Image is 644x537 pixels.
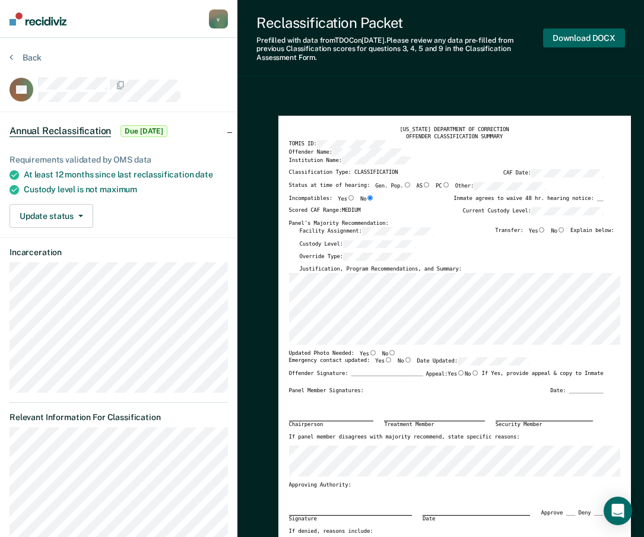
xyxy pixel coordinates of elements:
input: PC [442,182,450,188]
span: Due [DATE] [120,125,167,137]
input: Override Type: [343,253,415,261]
label: Yes [529,227,546,236]
dt: Incarceration [9,247,228,258]
div: Approve ___ Deny ___ [541,510,603,528]
div: [US_STATE] DEPARTMENT OF CORRECTION [289,126,620,134]
label: Facility Assignment: [300,227,434,236]
label: No [382,350,396,358]
label: Yes [360,350,377,358]
label: Current Custody Level: [462,207,603,215]
div: Requirements validated by OMS data [9,155,228,165]
div: Open Intercom Messenger [604,497,632,525]
button: v [209,9,228,28]
div: Emergency contact updated: [289,357,530,370]
input: Other: [474,182,546,190]
dt: Relevant Information For Classification [9,412,228,422]
span: date [195,170,212,179]
label: No [551,227,565,236]
input: No [404,357,412,363]
label: Override Type: [300,253,415,261]
label: PC [436,182,450,190]
input: Institution Name: [342,157,414,165]
label: Gen. Pop. [375,182,411,190]
button: Download DOCX [543,28,625,48]
input: Gen. Pop. [404,182,411,188]
label: Yes [338,195,355,203]
span: Annual Reclassification [9,125,111,137]
div: Date [423,515,530,523]
label: CAF Date: [503,169,604,177]
div: Panel Member Signatures: [289,387,364,395]
input: No [366,195,374,201]
label: Scored CAF Range: MEDIUM [289,207,361,215]
div: At least 12 months since last reclassification [24,170,228,180]
div: Security Member [496,421,593,428]
label: TOMIS ID: [289,140,389,148]
img: Recidiviz [9,12,66,26]
input: Yes [457,370,465,376]
div: Updated Photo Needed: [289,350,396,358]
label: Yes [375,357,392,366]
div: Date: ___________ [550,387,603,395]
label: If denied, reasons include: [289,528,373,535]
button: Back [9,52,42,63]
label: Offender Name: [289,148,405,157]
div: Inmate agrees to waive 48 hr. hearing notice: __ [453,195,603,208]
input: Custody Level: [343,240,415,249]
div: Prefilled with data from TDOC on [DATE] . Please review any data pre-filled from previous Classif... [256,36,543,62]
input: No [388,350,396,355]
input: Yes [369,350,377,355]
label: Appeal: [426,370,479,383]
div: Signature [289,515,413,523]
input: CAF Date: [531,169,604,177]
div: Treatment Member [384,421,484,428]
label: AS [417,182,431,190]
button: Update status [9,204,93,228]
div: Incompatibles: [289,195,375,208]
div: Reclassification Packet [256,14,543,31]
label: No [360,195,375,203]
input: Yes [347,195,355,201]
div: Approving Authority: [289,482,604,489]
label: Yes [448,370,465,378]
label: No [465,370,479,378]
div: Transfer: Explain below: [495,227,614,240]
span: maximum [100,185,137,194]
input: Offender Name: [332,148,405,157]
label: Date Updated: [417,357,530,366]
input: TOMIS ID: [317,140,389,148]
input: No [471,370,479,376]
input: Date Updated: [458,357,530,366]
input: Yes [538,227,545,233]
div: Chairperson [289,421,374,428]
label: If panel member disagrees with majority recommend, state specific reasons: [289,434,520,441]
input: Facility Assignment: [362,227,434,236]
div: Status at time of hearing: [289,182,546,195]
label: Custody Level: [300,240,415,249]
label: No [398,357,412,366]
div: OFFENDER CLASSIFICATION SUMMARY [289,134,620,141]
input: Yes [385,357,392,363]
input: AS [423,182,430,188]
div: Custody level is not [24,185,228,195]
label: Classification Type: CLASSIFICATION [289,169,398,177]
input: Current Custody Level: [531,207,604,215]
div: Panel's Majority Recommendation: [289,220,604,227]
label: Institution Name: [289,157,414,165]
div: Offender Signature: _______________________ If Yes, provide appeal & copy to Inmate [289,370,604,387]
label: Other: [455,182,546,190]
label: Justification, Program Recommendations, and Summary: [300,266,462,273]
input: No [557,227,565,233]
